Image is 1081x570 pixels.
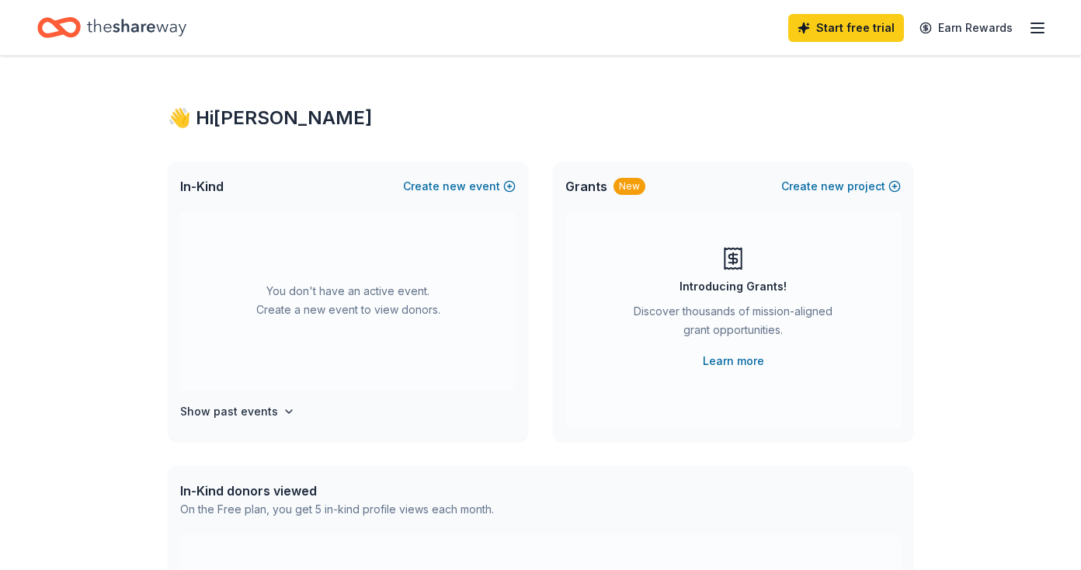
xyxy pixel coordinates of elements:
[37,9,186,46] a: Home
[403,177,516,196] button: Createnewevent
[180,211,516,390] div: You don't have an active event. Create a new event to view donors.
[168,106,913,130] div: 👋 Hi [PERSON_NAME]
[788,14,904,42] a: Start free trial
[565,177,607,196] span: Grants
[180,402,278,421] h4: Show past events
[180,500,494,519] div: On the Free plan, you get 5 in-kind profile views each month.
[180,481,494,500] div: In-Kind donors viewed
[613,178,645,195] div: New
[180,402,295,421] button: Show past events
[627,302,839,346] div: Discover thousands of mission-aligned grant opportunities.
[781,177,901,196] button: Createnewproject
[703,352,764,370] a: Learn more
[443,177,466,196] span: new
[180,177,224,196] span: In-Kind
[680,277,787,296] div: Introducing Grants!
[910,14,1022,42] a: Earn Rewards
[821,177,844,196] span: new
